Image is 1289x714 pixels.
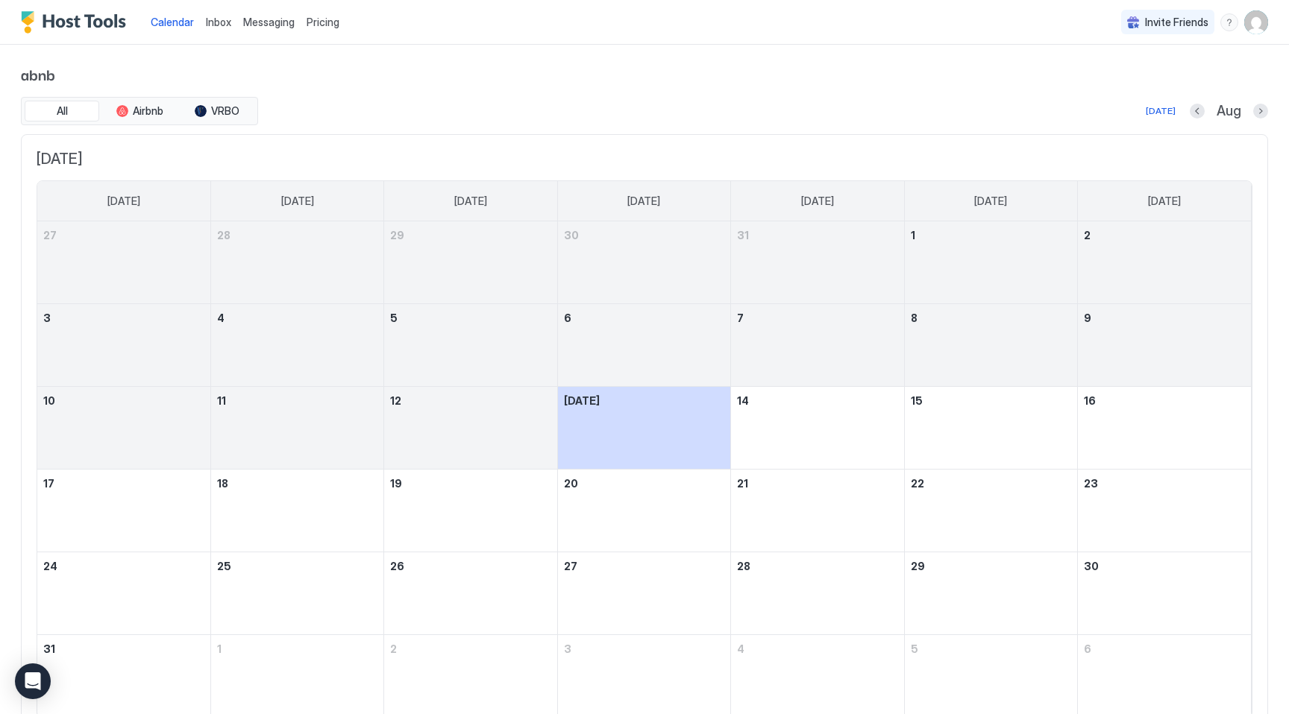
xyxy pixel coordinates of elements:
td: August 21, 2025 [731,470,904,552]
td: August 7, 2025 [731,304,904,387]
a: August 8, 2025 [905,304,1077,332]
a: Calendar [151,14,194,30]
span: [DATE] [454,195,487,208]
a: July 31, 2025 [731,221,903,249]
button: All [25,101,99,121]
span: 1 [911,229,915,241]
td: August 15, 2025 [904,387,1077,470]
span: 4 [217,312,225,324]
td: August 8, 2025 [904,304,1077,387]
span: [DATE] [37,150,1252,168]
span: [DATE] [281,195,314,208]
span: [DATE] [1148,195,1181,208]
button: Airbnb [102,101,177,121]
a: August 31, 2025 [37,635,210,663]
a: September 3, 2025 [558,635,730,663]
div: User profile [1244,10,1268,34]
a: August 16, 2025 [1078,387,1251,414]
a: Friday [959,181,1022,221]
a: August 7, 2025 [731,304,903,332]
span: 12 [390,394,401,407]
span: Inbox [206,16,231,28]
span: 8 [911,312,918,324]
span: 16 [1084,394,1096,407]
span: 18 [217,477,228,490]
a: August 30, 2025 [1078,552,1251,580]
a: August 29, 2025 [905,552,1077,580]
a: Sunday [92,181,155,221]
a: August 23, 2025 [1078,470,1251,497]
span: 29 [911,560,925,572]
span: 2 [1084,229,1091,241]
span: [DATE] [974,195,1007,208]
span: 5 [911,642,918,655]
span: [DATE] [801,195,834,208]
span: 7 [737,312,744,324]
span: Aug [1217,103,1241,120]
td: July 31, 2025 [731,221,904,304]
a: August 1, 2025 [905,221,1077,249]
span: 28 [217,229,230,241]
a: August 4, 2025 [211,304,383,332]
span: 10 [43,394,55,407]
td: August 2, 2025 [1078,221,1251,304]
td: August 12, 2025 [384,387,557,470]
span: VRBO [211,104,239,118]
a: September 5, 2025 [905,635,1077,663]
span: 1 [217,642,222,655]
td: August 10, 2025 [37,387,210,470]
td: August 1, 2025 [904,221,1077,304]
button: Next month [1253,104,1268,119]
a: Monday [266,181,329,221]
span: 6 [1084,642,1091,655]
span: [DATE] [627,195,660,208]
span: Calendar [151,16,194,28]
td: August 11, 2025 [210,387,383,470]
td: August 16, 2025 [1078,387,1251,470]
span: 26 [390,560,404,572]
a: August 26, 2025 [384,552,556,580]
span: 6 [564,312,571,324]
a: July 29, 2025 [384,221,556,249]
span: 31 [43,642,55,655]
a: August 22, 2025 [905,470,1077,497]
a: Thursday [786,181,849,221]
td: August 14, 2025 [731,387,904,470]
td: August 24, 2025 [37,552,210,635]
td: August 27, 2025 [557,552,730,635]
span: 29 [390,229,404,241]
td: August 17, 2025 [37,470,210,552]
div: tab-group [21,97,258,125]
td: August 30, 2025 [1078,552,1251,635]
span: 3 [43,312,51,324]
a: August 2, 2025 [1078,221,1251,249]
span: Airbnb [133,104,163,118]
span: [DATE] [107,195,140,208]
td: August 26, 2025 [384,552,557,635]
td: August 5, 2025 [384,304,557,387]
a: August 9, 2025 [1078,304,1251,332]
a: August 3, 2025 [37,304,210,332]
span: 5 [390,312,398,324]
a: September 2, 2025 [384,635,556,663]
span: 21 [737,477,748,490]
a: Host Tools Logo [21,11,133,34]
span: 4 [737,642,744,655]
span: 27 [43,229,57,241]
a: September 1, 2025 [211,635,383,663]
span: 3 [564,642,571,655]
a: Inbox [206,14,231,30]
span: 19 [390,477,402,490]
td: August 25, 2025 [210,552,383,635]
span: 15 [911,394,923,407]
td: August 9, 2025 [1078,304,1251,387]
div: menu [1220,13,1238,31]
div: Open Intercom Messenger [15,663,51,699]
span: [DATE] [564,394,600,407]
a: July 30, 2025 [558,221,730,249]
span: 20 [564,477,578,490]
a: August 21, 2025 [731,470,903,497]
span: 2 [390,642,397,655]
a: July 28, 2025 [211,221,383,249]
